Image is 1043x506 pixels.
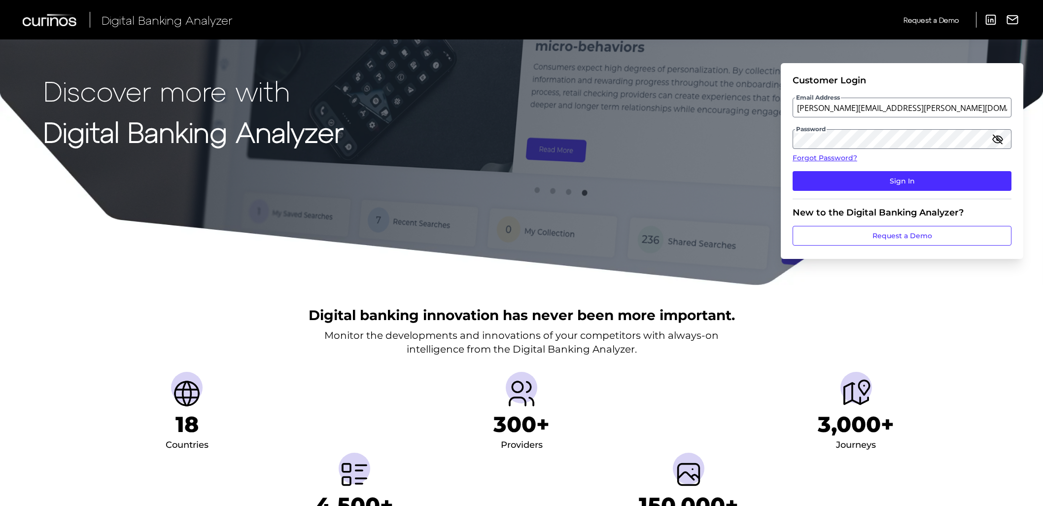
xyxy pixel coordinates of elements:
img: Journeys [840,378,872,409]
div: New to the Digital Banking Analyzer? [793,207,1011,218]
p: Monitor the developments and innovations of your competitors with always-on intelligence from the... [324,328,719,356]
img: Metrics [339,459,370,490]
div: Journeys [836,437,876,453]
div: Providers [501,437,543,453]
div: Countries [166,437,209,453]
a: Request a Demo [793,226,1011,246]
strong: Digital Banking Analyzer [43,115,344,148]
a: Request a Demo [904,12,959,28]
a: Forgot Password? [793,153,1011,163]
div: Customer Login [793,75,1011,86]
button: Sign In [793,171,1011,191]
img: Curinos [23,14,78,26]
img: Screenshots [673,459,704,490]
p: Discover more with [43,75,344,106]
span: Digital Banking Analyzer [102,13,233,27]
span: Request a Demo [904,16,959,24]
h1: 18 [175,411,199,437]
img: Providers [506,378,537,409]
h1: 300+ [493,411,550,437]
span: Password [795,125,827,133]
h1: 3,000+ [818,411,894,437]
img: Countries [171,378,203,409]
span: Email Address [795,94,841,102]
h2: Digital banking innovation has never been more important. [309,306,735,325]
